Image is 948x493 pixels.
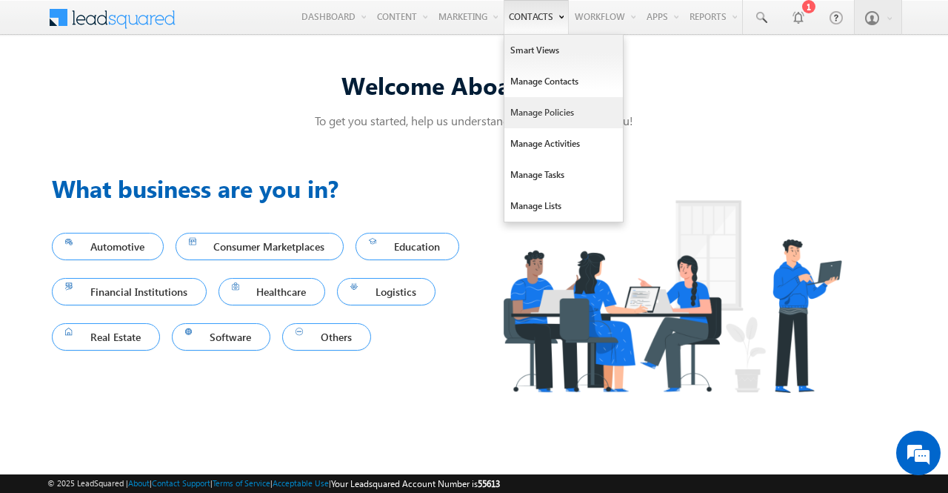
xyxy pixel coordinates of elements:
[152,478,210,488] a: Contact Support
[296,327,358,347] span: Others
[331,478,500,489] span: Your Leadsquared Account Number is
[52,171,474,206] h3: What business are you in?
[185,327,258,347] span: Software
[47,477,500,491] span: © 2025 LeadSquared | | | | |
[65,282,193,302] span: Financial Institutions
[504,191,623,222] a: Manage Lists
[504,159,623,191] a: Manage Tasks
[189,236,331,257] span: Consumer Marketplaces
[478,478,500,489] span: 55613
[504,66,623,97] a: Manage Contacts
[504,128,623,159] a: Manage Activities
[52,113,896,128] p: To get you started, help us understand a few things about you!
[213,478,270,488] a: Terms of Service
[65,327,147,347] span: Real Estate
[474,171,869,422] img: Industry.png
[65,236,150,257] span: Automotive
[350,282,422,302] span: Logistics
[369,236,446,257] span: Education
[232,282,313,302] span: Healthcare
[504,97,623,128] a: Manage Policies
[52,69,896,101] div: Welcome Aboard! Vikas
[504,35,623,66] a: Smart Views
[273,478,329,488] a: Acceptable Use
[128,478,150,488] a: About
